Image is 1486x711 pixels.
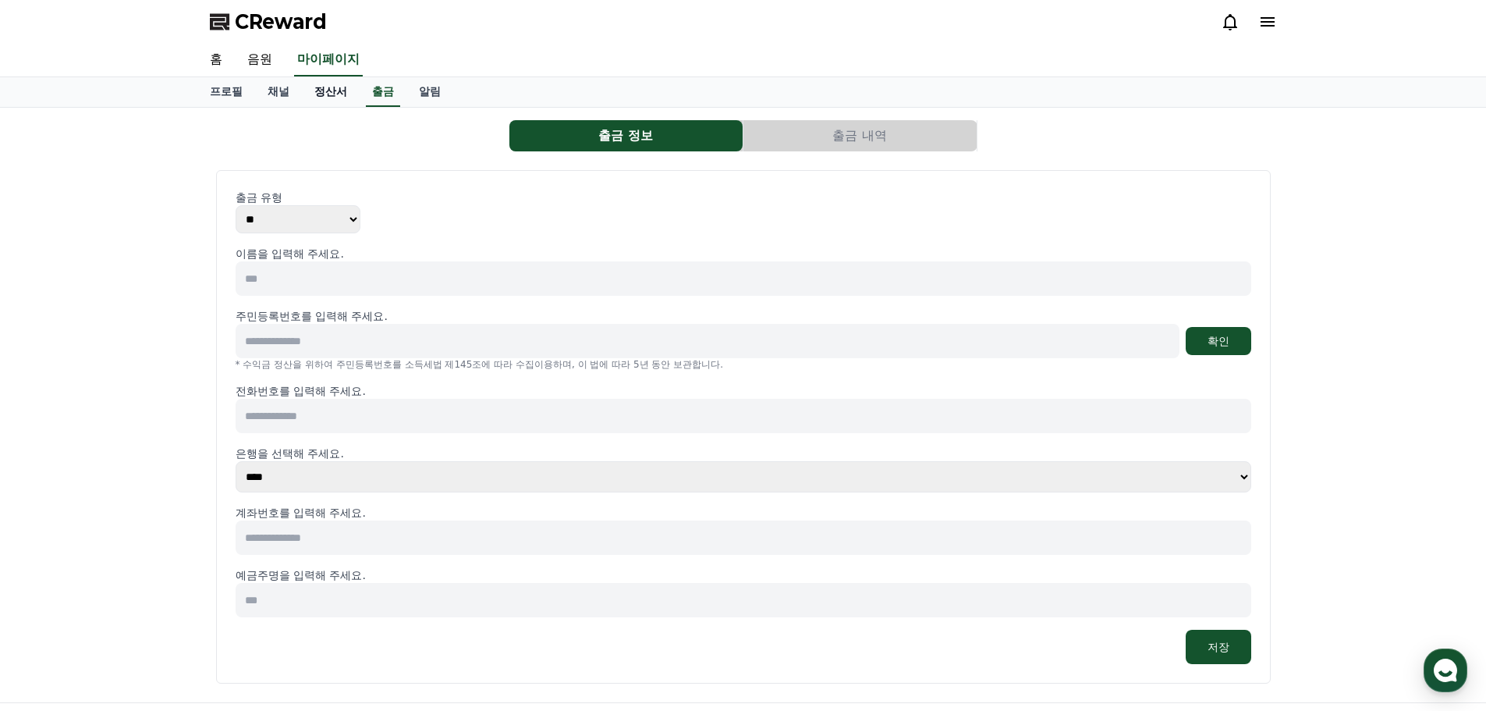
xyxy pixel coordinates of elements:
a: 마이페이지 [294,44,363,76]
span: CReward [235,9,327,34]
a: 홈 [5,495,103,534]
a: 설정 [201,495,300,534]
a: 채널 [255,77,302,107]
a: 정산서 [302,77,360,107]
a: 대화 [103,495,201,534]
p: 전화번호를 입력해 주세요. [236,383,1251,399]
p: 은행을 선택해 주세요. [236,446,1251,461]
a: 음원 [235,44,285,76]
button: 출금 내역 [743,120,977,151]
p: 계좌번호를 입력해 주세요. [236,505,1251,521]
span: 대화 [143,519,161,531]
a: CReward [210,9,327,34]
button: 출금 정보 [509,120,743,151]
span: 홈 [49,518,59,531]
p: 주민등록번호를 입력해 주세요. [236,308,388,324]
span: 설정 [241,518,260,531]
a: 프로필 [197,77,255,107]
p: * 수익금 정산을 위하여 주민등록번호를 소득세법 제145조에 따라 수집이용하며, 이 법에 따라 5년 동안 보관합니다. [236,358,1251,371]
button: 저장 [1186,630,1251,664]
button: 확인 [1186,327,1251,355]
p: 이름을 입력해 주세요. [236,246,1251,261]
a: 알림 [406,77,453,107]
p: 출금 유형 [236,190,1251,205]
a: 출금 [366,77,400,107]
a: 홈 [197,44,235,76]
p: 예금주명을 입력해 주세요. [236,567,1251,583]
